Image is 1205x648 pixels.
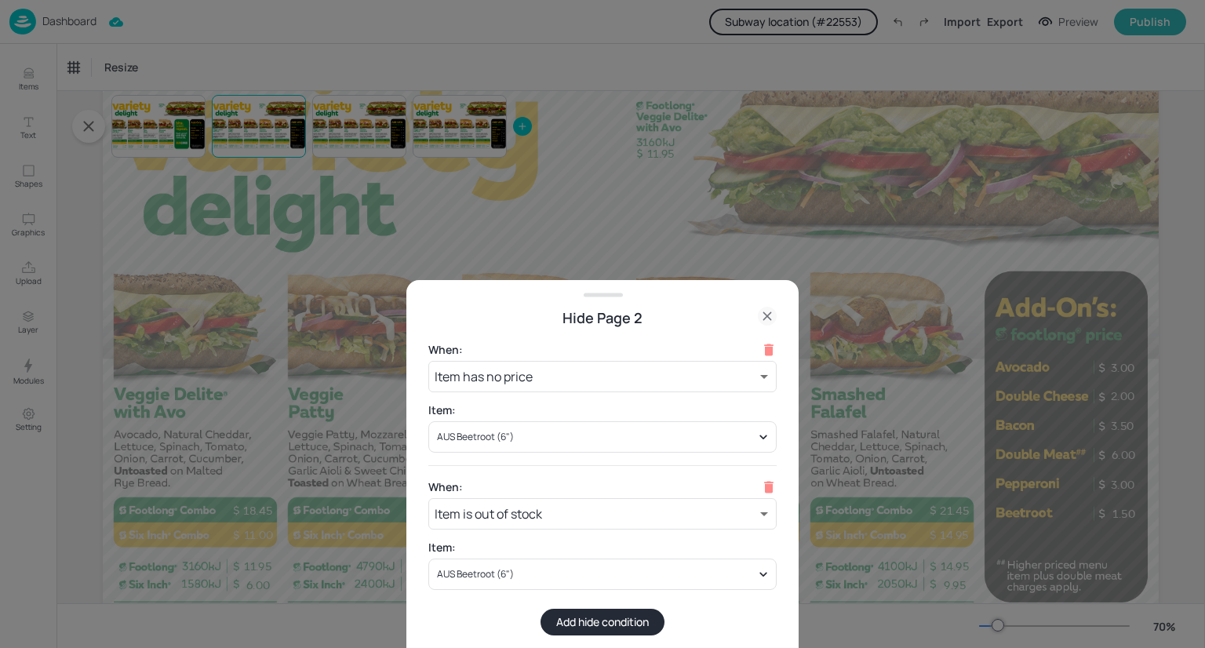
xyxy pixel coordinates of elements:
[428,341,777,358] div: When:
[434,430,514,444] div: AUS Beetroot (6")
[428,361,777,392] div: Item has no price
[434,567,514,581] div: AUS Beetroot (6")
[428,539,777,555] div: Item:
[428,402,777,418] div: Item:
[428,307,777,329] div: Hide Page 2
[428,498,777,530] div: Item is out of stock
[761,342,777,358] svg: Delete condition
[761,479,777,495] svg: Delete condition
[541,609,664,635] button: Add hide condition
[428,479,777,495] div: When:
